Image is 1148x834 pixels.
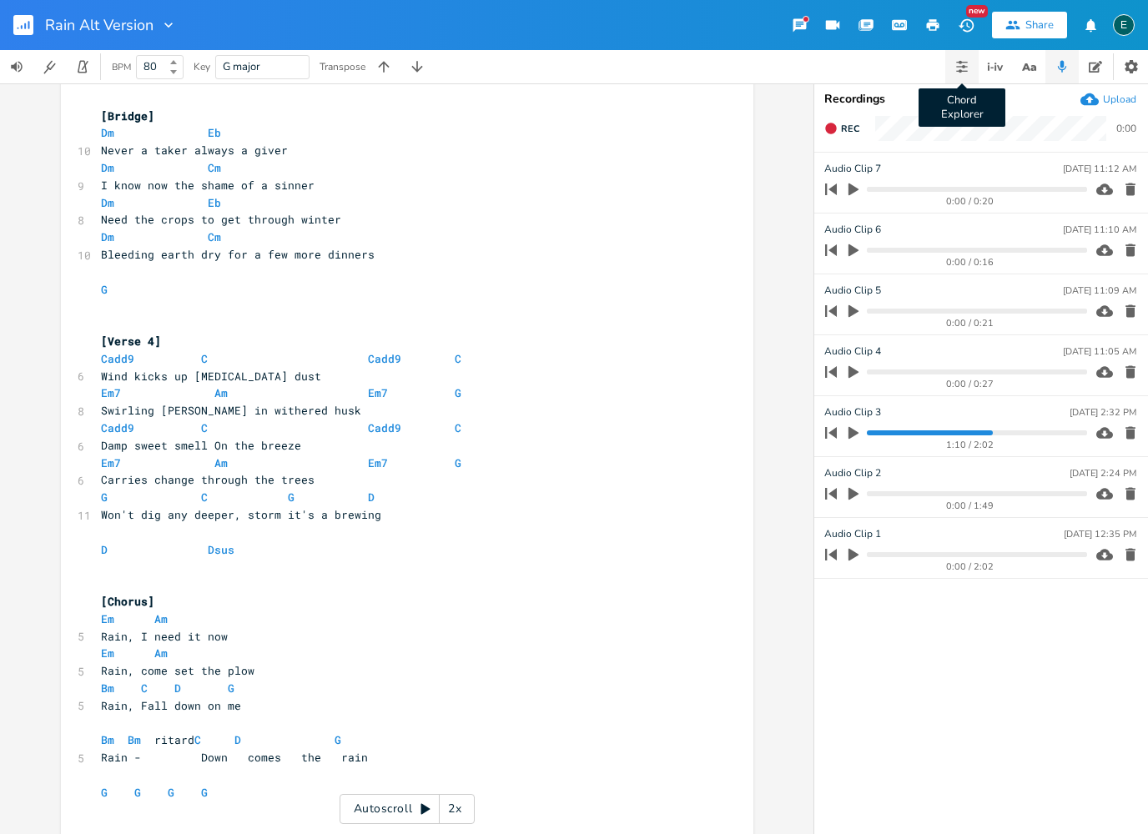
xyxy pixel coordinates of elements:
div: 0:00 [1116,123,1136,133]
span: Em7 [368,385,388,400]
span: Carries change through the trees [101,472,315,487]
div: [DATE] 11:09 AM [1063,286,1136,295]
button: E [1113,6,1135,44]
span: D [368,490,375,505]
span: Rain Alt Version [45,18,154,33]
span: [Bridge] [101,108,154,123]
div: 1:10 / 2:02 [853,440,1087,450]
span: Cm [208,160,221,175]
div: [DATE] 2:32 PM [1070,408,1136,417]
span: Audio Clip 6 [824,222,881,238]
div: 0:00 / 2:02 [853,562,1087,571]
span: Cadd9 [368,420,401,435]
span: Won't dig any deeper, storm it's a brewing [101,507,381,522]
span: Bleeding earth dry for a few more dinners [101,247,375,262]
span: G [228,681,234,696]
span: Dm [101,229,114,244]
span: [Chorus] [101,594,154,609]
span: ritard [101,732,341,747]
span: Cadd9 [101,420,134,435]
div: [DATE] 12:35 PM [1064,530,1136,539]
span: Never a taker always a giver [101,143,288,158]
div: Recordings [824,93,1138,105]
span: Audio Clip 3 [824,404,881,420]
div: 0:00 / 1:49 [853,501,1087,510]
span: Bm [101,681,114,696]
span: Em7 [368,455,388,470]
div: Share [1025,18,1054,33]
div: Autoscroll [340,794,475,824]
span: Cadd9 [101,351,134,366]
div: New [966,5,988,18]
span: Em [101,646,114,661]
span: [Verse 4] [101,334,161,349]
span: Audio Clip 7 [824,161,881,177]
span: G [134,785,141,800]
span: C [201,351,208,366]
span: G [455,385,461,400]
span: Am [154,611,168,626]
span: C [201,420,208,435]
span: C [455,351,461,366]
span: Dm [101,160,114,175]
span: Bm [101,732,114,747]
div: easlakson [1113,14,1135,36]
span: Damp sweet smell On the breeze [101,438,301,453]
button: New [949,10,983,40]
span: G [101,282,108,297]
span: Am [214,385,228,400]
span: Em7 [101,385,121,400]
div: 0:00 / 0:27 [853,379,1087,389]
span: Am [214,455,228,470]
span: Bm [128,732,141,747]
span: C [141,681,148,696]
span: C [194,732,201,747]
span: Rec [841,123,859,135]
span: Audio Clip 5 [824,283,881,299]
span: D [234,732,241,747]
div: [DATE] 2:24 PM [1070,469,1136,478]
div: [DATE] 11:05 AM [1063,347,1136,356]
div: Transpose [320,62,365,72]
span: Eb [208,195,221,210]
span: Dm [101,125,114,140]
span: Dm [101,195,114,210]
span: D [174,681,181,696]
span: Audio Clip 1 [824,526,881,542]
button: Chord Explorer [945,50,979,83]
div: 2x [440,794,470,824]
button: Upload [1080,90,1136,108]
span: Am [154,646,168,661]
span: Wind kicks up [MEDICAL_DATA] dust [101,369,321,384]
div: Upload [1103,93,1136,106]
span: G [288,490,295,505]
div: 0:00 / 0:21 [853,319,1087,328]
span: Cm [208,229,221,244]
span: Em7 [101,455,121,470]
span: Em [101,611,114,626]
span: G [455,455,461,470]
span: Dsus [208,542,234,557]
button: Rec [818,115,866,142]
span: Cadd9 [368,351,401,366]
div: [DATE] 11:12 AM [1063,164,1136,173]
span: G [201,785,208,800]
span: C [455,420,461,435]
span: G [101,490,108,505]
span: D [101,542,108,557]
div: [DATE] 11:10 AM [1063,225,1136,234]
span: G major [223,59,260,74]
span: G [101,785,108,800]
span: Swirling [PERSON_NAME] in withered husk [101,403,361,418]
span: Audio Clip 2 [824,465,881,481]
span: G [335,732,341,747]
div: 0:00 / 0:20 [853,197,1087,206]
span: Need the crops to get through winter [101,212,341,227]
div: Key [194,62,210,72]
div: 0:00 / 0:16 [853,258,1087,267]
span: C [201,490,208,505]
span: Eb [208,125,221,140]
span: I know now the shame of a sinner [101,178,315,193]
span: Rain, I need it now [101,629,228,644]
div: BPM [112,63,131,72]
